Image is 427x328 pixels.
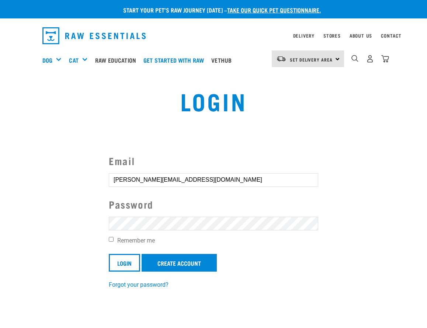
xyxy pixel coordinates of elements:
label: Remember me [109,236,318,245]
input: Login [109,254,140,272]
img: user.png [366,55,374,63]
img: home-icon-1@2x.png [351,55,358,62]
a: Cat [69,56,78,64]
h1: Login [84,87,343,114]
img: Raw Essentials Logo [42,27,146,44]
a: Forgot your password? [109,281,169,288]
a: Contact [381,34,402,37]
label: Password [109,197,318,212]
a: About Us [350,34,372,37]
a: Create Account [142,254,217,272]
nav: dropdown navigation [37,24,390,47]
a: Raw Education [93,45,142,75]
img: home-icon@2x.png [381,55,389,63]
input: Remember me [109,237,114,242]
a: take our quick pet questionnaire. [227,8,321,11]
img: van-moving.png [276,56,286,62]
a: Dog [42,56,52,64]
a: Vethub [209,45,237,75]
span: Set Delivery Area [290,58,333,61]
label: Email [109,153,318,168]
a: Delivery [293,34,315,37]
a: Get started with Raw [142,45,209,75]
a: Stores [323,34,341,37]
